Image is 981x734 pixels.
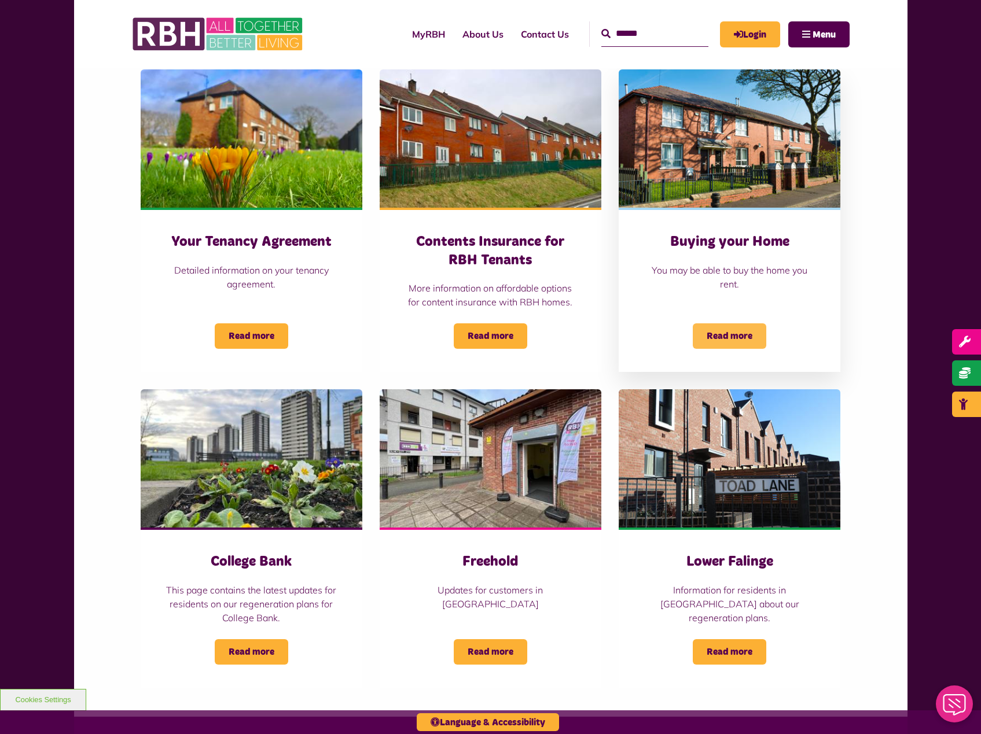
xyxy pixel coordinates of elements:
h3: College Bank [164,553,339,571]
img: Lower Falinge [619,389,840,528]
img: College Bank Skyline With Flowers [141,389,362,528]
input: Search [601,21,708,46]
h3: Freehold [403,553,578,571]
span: Menu [813,30,836,39]
span: Read more [693,323,766,349]
h3: Your Tenancy Agreement [164,233,339,251]
a: Your Tenancy Agreement Detailed information on your tenancy agreement. Read more [141,69,362,372]
p: Detailed information on your tenancy agreement. [164,263,339,291]
p: Updates for customers in [GEOGRAPHIC_DATA] [403,583,578,611]
a: Contents Insurance for RBH Tenants More information on affordable options for content insurance w... [380,69,601,372]
h3: Contents Insurance for RBH Tenants [403,233,578,269]
a: MyRBH [720,21,780,47]
img: Freehold August 2023 2 [380,389,601,528]
button: Navigation [788,21,850,47]
h3: Buying your Home [642,233,817,251]
h3: Lower Falinge [642,553,817,571]
img: Littleborough February 2024 Colour Edit (16) [380,69,601,208]
a: College Bank This page contains the latest updates for residents on our regeneration plans for Co... [141,389,362,688]
p: You may be able to buy the home you rent. [642,263,817,291]
img: RBH [132,12,306,57]
span: Read more [215,639,288,665]
span: Read more [454,639,527,665]
button: Language & Accessibility [417,713,559,731]
iframe: Netcall Web Assistant for live chat [929,682,981,734]
span: Read more [693,639,766,665]
p: Information for residents in [GEOGRAPHIC_DATA] about our regeneration plans. [642,583,817,625]
a: Lower Falinge Information for residents in [GEOGRAPHIC_DATA] about our regeneration plans. Read more [619,389,840,688]
span: Read more [215,323,288,349]
img: Littleborough February 2024 Colour Edit (21) [141,69,362,208]
a: Contact Us [512,19,578,50]
p: This page contains the latest updates for residents on our regeneration plans for College Bank. [164,583,339,625]
a: About Us [454,19,512,50]
img: Belton Avenue [619,69,840,208]
a: MyRBH [403,19,454,50]
a: Freehold Updates for customers in [GEOGRAPHIC_DATA] Read more [380,389,601,688]
p: More information on affordable options for content insurance with RBH homes. [403,281,578,309]
span: Read more [454,323,527,349]
a: Buying your Home You may be able to buy the home you rent. Read more [619,69,840,372]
